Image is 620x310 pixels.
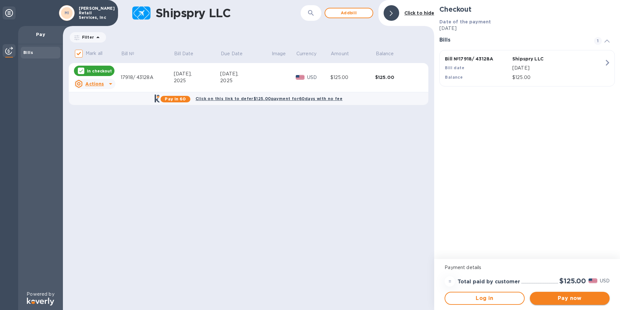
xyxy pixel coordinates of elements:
button: Log in [445,292,524,305]
div: [DATE], [174,71,221,77]
img: USD [589,278,597,283]
p: Mark all [86,50,102,57]
div: 17918/ 43128A [121,74,174,81]
span: Due Date [221,50,251,57]
p: Bill Date [174,50,193,57]
p: Filter [79,34,94,40]
p: Image [272,50,286,57]
b: Bills [23,50,33,55]
p: [DATE] [439,25,615,32]
h2: $125.00 [559,277,586,285]
b: MI [65,10,69,15]
button: Addbill [325,8,373,18]
span: Bill Date [174,50,202,57]
img: Logo [27,298,54,305]
div: $125.00 [375,74,420,81]
p: $125.00 [512,74,604,81]
b: Click on this link to defer $125.00 payment for 60 days with no fee [196,96,342,101]
img: USD [296,75,304,80]
p: Powered by [27,291,54,298]
div: = [445,276,455,287]
span: Amount [331,50,357,57]
div: $125.00 [330,74,375,81]
div: 2025 [220,77,271,84]
h3: Bills [439,37,586,43]
p: Due Date [221,50,243,57]
b: Click to hide [404,10,435,16]
p: USD [600,278,610,284]
h1: Shipspry LLC [156,6,301,20]
div: 2025 [174,77,221,84]
p: Amount [331,50,349,57]
p: Currency [296,50,316,57]
p: Payment details [445,264,610,271]
button: Pay now [530,292,610,305]
span: 1 [594,37,602,45]
b: Bill date [445,65,464,70]
u: Actions [85,81,104,86]
p: [PERSON_NAME] Retail Services, Inc [79,6,111,20]
p: Balance [376,50,394,57]
p: Shipspry LLC [512,56,577,62]
p: USD [307,74,330,81]
span: Add bill [330,9,367,17]
span: Balance [376,50,402,57]
span: Bill № [121,50,143,57]
b: Pay in 60 [165,97,186,101]
button: Bill №17918/ 43128AShipspry LLCBill date[DATE]Balance$125.00 [439,50,615,86]
h3: Total paid by customer [458,279,520,285]
span: Log in [450,294,519,302]
p: Bill № [121,50,135,57]
h2: Checkout [439,5,615,13]
p: In checkout [87,68,112,74]
div: [DATE], [220,71,271,77]
p: Pay [23,31,58,38]
b: Date of the payment [439,19,491,24]
p: Bill № 17918/ 43128A [445,56,510,62]
p: [DATE] [512,65,604,71]
span: Pay now [535,294,604,302]
b: Balance [445,75,463,80]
